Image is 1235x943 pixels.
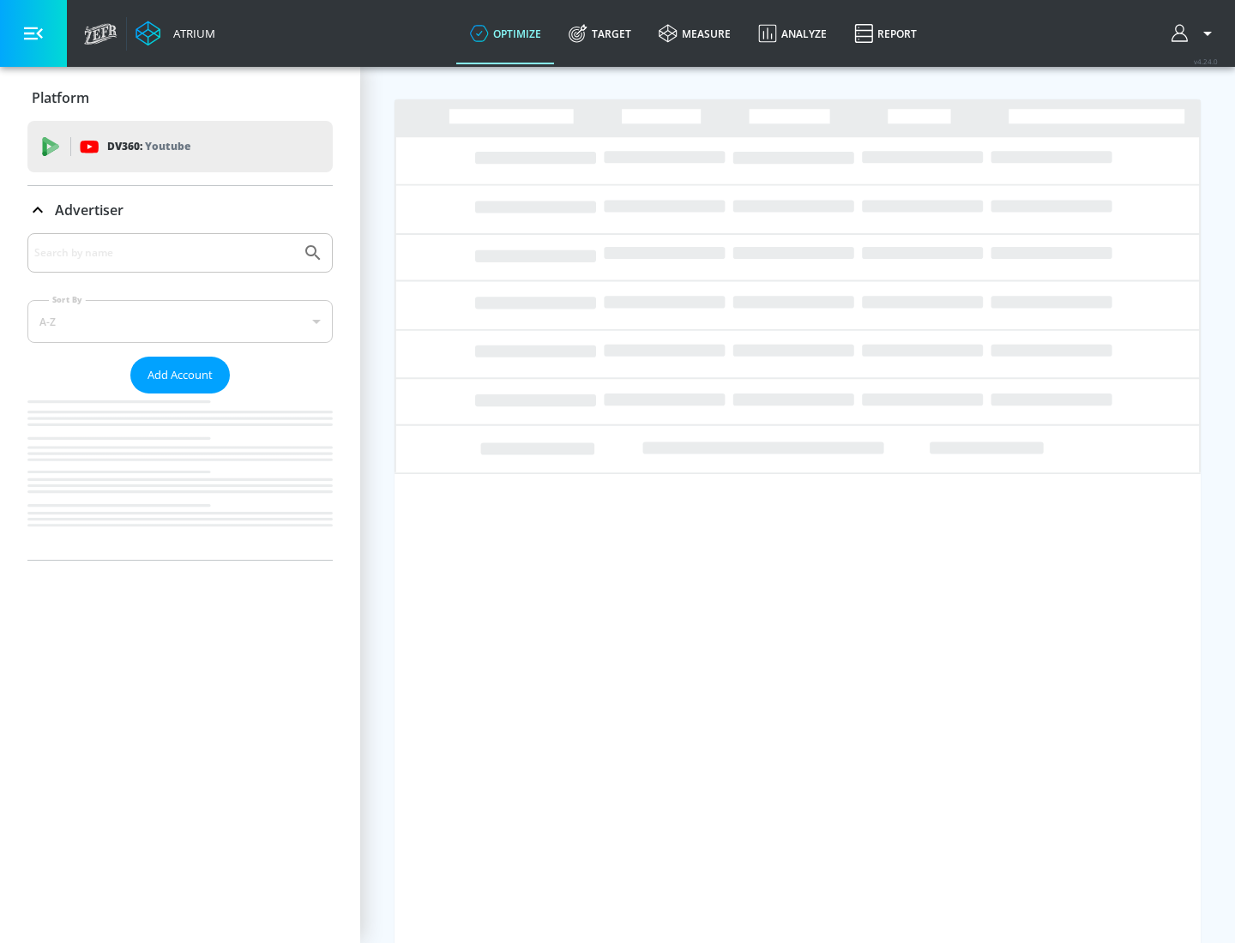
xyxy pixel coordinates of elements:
p: Youtube [145,137,190,155]
p: Platform [32,88,89,107]
p: Advertiser [55,201,123,219]
div: DV360: Youtube [27,121,333,172]
a: Analyze [744,3,840,64]
a: Atrium [136,21,215,46]
span: Add Account [148,365,213,385]
div: Advertiser [27,186,333,234]
label: Sort By [49,294,86,305]
nav: list of Advertiser [27,393,333,560]
a: Report [840,3,931,64]
div: Atrium [166,26,215,41]
a: Target [555,3,645,64]
div: Advertiser [27,233,333,560]
input: Search by name [34,242,294,264]
a: measure [645,3,744,64]
a: optimize [456,3,555,64]
p: DV360: [107,137,190,156]
div: Platform [27,74,333,122]
div: A-Z [27,300,333,343]
span: v 4.24.0 [1194,57,1218,66]
button: Add Account [130,357,230,393]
